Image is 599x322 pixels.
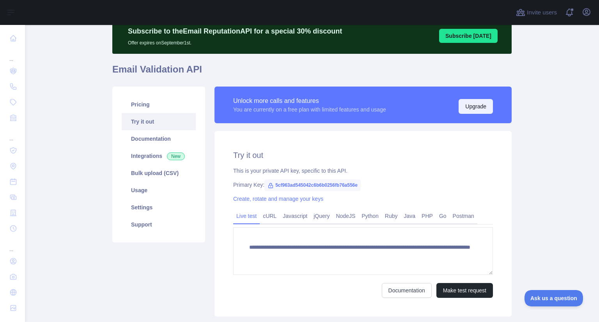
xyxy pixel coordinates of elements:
div: Primary Key: [233,181,493,189]
span: Invite users [527,8,557,17]
a: Bulk upload (CSV) [122,165,196,182]
a: NodeJS [333,210,358,222]
button: Invite users [514,6,558,19]
a: Pricing [122,96,196,113]
a: PHP [418,210,436,222]
div: This is your private API key, specific to this API. [233,167,493,175]
div: Unlock more calls and features [233,96,386,106]
h2: Try it out [233,150,493,161]
a: Documentation [382,283,432,298]
a: Python [358,210,382,222]
a: Documentation [122,130,196,147]
a: Go [436,210,450,222]
a: Try it out [122,113,196,130]
a: Ruby [382,210,401,222]
a: Java [401,210,419,222]
a: Create, rotate and manage your keys [233,196,323,202]
button: Make test request [436,283,493,298]
a: Support [122,216,196,233]
div: ... [6,47,19,62]
span: 5cf963ad545042c6b6b0256fb76a556e [264,179,361,191]
h1: Email Validation API [112,63,512,82]
button: Subscribe [DATE] [439,29,498,43]
span: New [167,152,185,160]
iframe: Toggle Customer Support [525,290,583,306]
button: Upgrade [459,99,493,114]
div: ... [6,237,19,253]
a: Postman [450,210,477,222]
a: Javascript [280,210,310,222]
a: cURL [260,210,280,222]
a: Live test [233,210,260,222]
a: Integrations New [122,147,196,165]
p: Subscribe to the Email Reputation API for a special 30 % discount [128,26,342,37]
a: Usage [122,182,196,199]
div: ... [6,126,19,142]
a: jQuery [310,210,333,222]
a: Settings [122,199,196,216]
div: You are currently on a free plan with limited features and usage [233,106,386,113]
p: Offer expires on September 1st. [128,37,342,46]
